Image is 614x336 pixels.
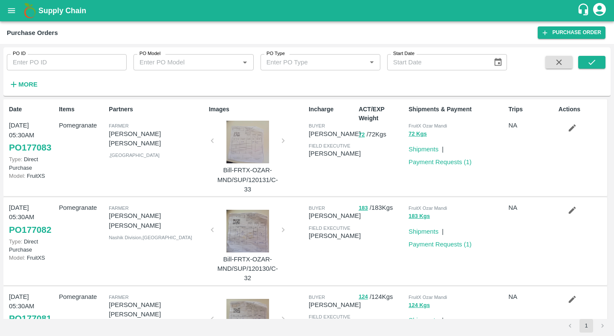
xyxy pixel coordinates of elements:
button: Open [239,57,250,68]
button: 124 [359,292,368,302]
p: Pomegranate [59,292,105,301]
button: 72 [359,130,365,140]
p: Direct Purchase [9,238,55,254]
p: Items [59,105,105,114]
b: Supply Chain [38,6,86,15]
button: 183 [359,203,368,213]
p: [PERSON_NAME] [PERSON_NAME] [109,300,205,319]
p: Incharge [309,105,355,114]
span: buyer [309,295,325,300]
img: logo [21,2,38,19]
p: [PERSON_NAME] [309,149,361,158]
span: FruitX Ozar Mandi [408,123,447,128]
a: Payment Requests (1) [408,241,472,248]
p: FruitXS [9,172,55,180]
span: , [GEOGRAPHIC_DATA] [109,153,159,158]
input: Enter PO Type [263,57,364,68]
span: Model: [9,173,25,179]
span: Farmer [109,206,128,211]
span: field executive [309,143,350,148]
p: Partners [109,105,205,114]
p: [PERSON_NAME] [309,300,361,310]
button: open drawer [2,1,21,20]
span: FruitX Ozar Mandi [408,206,447,211]
span: buyer [309,123,325,128]
span: Type: [9,238,22,245]
p: [PERSON_NAME] [309,129,361,139]
a: Shipments [408,317,438,324]
div: | [438,312,443,325]
a: Payment Requests (1) [408,159,472,165]
p: Shipments & Payment [408,105,505,114]
button: 72 Kgs [408,129,427,139]
p: FruitXS [9,254,55,262]
p: Bill-FRTX-OZAR-MND/SUP/120130/C-32 [216,255,280,283]
div: | [438,223,443,236]
div: customer-support [577,3,592,18]
span: Nashik Division , [GEOGRAPHIC_DATA] [109,235,192,240]
span: Model: [9,255,25,261]
p: Trips [509,105,555,114]
a: Shipments [408,228,438,235]
label: PO Type [266,50,285,57]
p: NA [509,292,555,301]
button: Choose date [490,54,506,70]
p: Date [9,105,55,114]
p: NA [509,203,555,212]
p: [DATE] 05:30AM [9,203,55,222]
input: Enter PO ID [7,54,127,70]
button: 183 Kgs [408,211,430,221]
a: Purchase Order [538,26,605,39]
p: [DATE] 05:30AM [9,292,55,311]
a: Supply Chain [38,5,577,17]
span: buyer [309,206,325,211]
p: / 183 Kgs [359,203,405,213]
span: Farmer [109,123,128,128]
p: Actions [559,105,605,114]
div: Purchase Orders [7,27,58,38]
span: Farmer [109,295,128,300]
p: ACT/EXP Weight [359,105,405,123]
div: account of current user [592,2,607,20]
p: Direct Purchase [9,155,55,171]
p: NA [509,121,555,130]
span: field executive [309,314,350,319]
p: Pomegranate [59,203,105,212]
p: [PERSON_NAME] [309,231,361,240]
label: PO ID [13,50,26,57]
span: FruitX Ozar Mandi [408,295,447,300]
a: PO177081 [9,311,51,326]
button: Open [366,57,377,68]
strong: More [18,81,38,88]
p: / 72 Kgs [359,130,405,139]
a: Shipments [408,146,438,153]
span: field executive [309,226,350,231]
p: / 124 Kgs [359,292,405,302]
p: [PERSON_NAME] [PERSON_NAME] [109,129,205,148]
nav: pagination navigation [562,319,611,333]
label: PO Model [139,50,161,57]
p: Pomegranate [59,121,105,130]
input: Start Date [387,54,487,70]
span: Type: [9,156,22,162]
a: PO177082 [9,222,51,238]
p: [DATE] 05:30AM [9,121,55,140]
button: More [7,77,40,92]
button: 124 Kgs [408,301,430,310]
button: page 1 [579,319,593,333]
p: [PERSON_NAME] [PERSON_NAME] [109,211,205,230]
p: [PERSON_NAME] [309,211,361,220]
a: PO177083 [9,140,51,155]
div: | [438,141,443,154]
p: Images [209,105,305,114]
p: Bill-FRTX-OZAR-MND/SUP/120131/C-33 [216,165,280,194]
label: Start Date [393,50,414,57]
input: Enter PO Model [136,57,237,68]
